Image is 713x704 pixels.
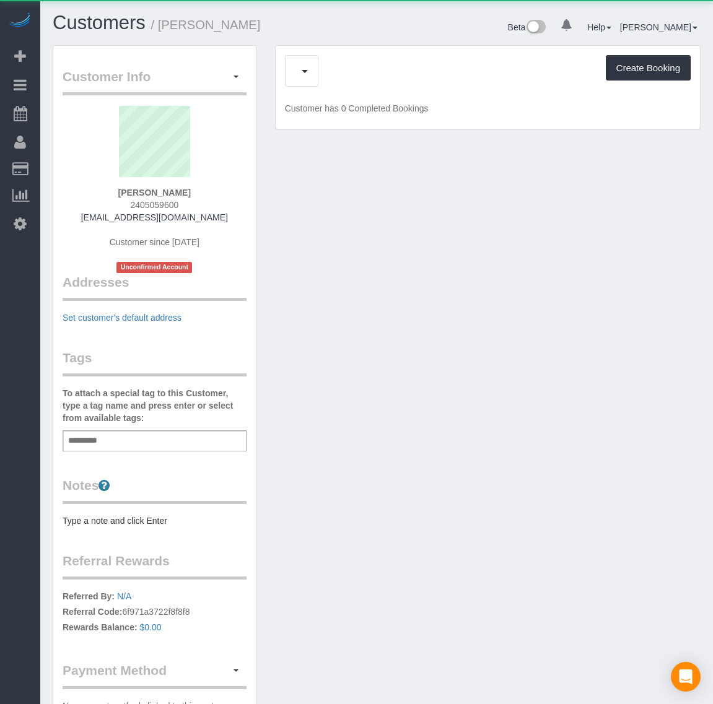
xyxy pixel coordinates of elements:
img: Automaid Logo [7,12,32,30]
label: Referred By: [63,590,115,602]
a: [PERSON_NAME] [620,22,698,32]
a: Beta [508,22,546,32]
a: N/A [117,591,131,601]
a: $0.00 [140,622,162,632]
label: Rewards Balance: [63,621,138,633]
span: 2405059600 [130,200,178,210]
label: Referral Code: [63,606,122,618]
legend: Tags [63,349,247,376]
pre: Type a note and click Enter [63,515,247,527]
small: / [PERSON_NAME] [151,18,261,32]
img: New interface [525,20,546,36]
legend: Referral Rewards [63,552,247,580]
p: 6f971a3722f8f8f8 [63,590,247,637]
a: [EMAIL_ADDRESS][DOMAIN_NAME] [81,212,228,222]
label: To attach a special tag to this Customer, type a tag name and press enter or select from availabl... [63,387,247,424]
div: Open Intercom Messenger [671,662,701,692]
legend: Payment Method [63,661,247,689]
a: Set customer's default address [63,313,182,323]
button: Create Booking [606,55,691,81]
a: Customers [53,12,146,33]
legend: Customer Info [63,67,247,95]
strong: [PERSON_NAME] [118,188,191,198]
span: Customer since [DATE] [110,237,199,247]
p: Customer has 0 Completed Bookings [285,102,691,115]
span: Unconfirmed Account [116,262,192,272]
legend: Notes [63,476,247,504]
a: Help [587,22,611,32]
